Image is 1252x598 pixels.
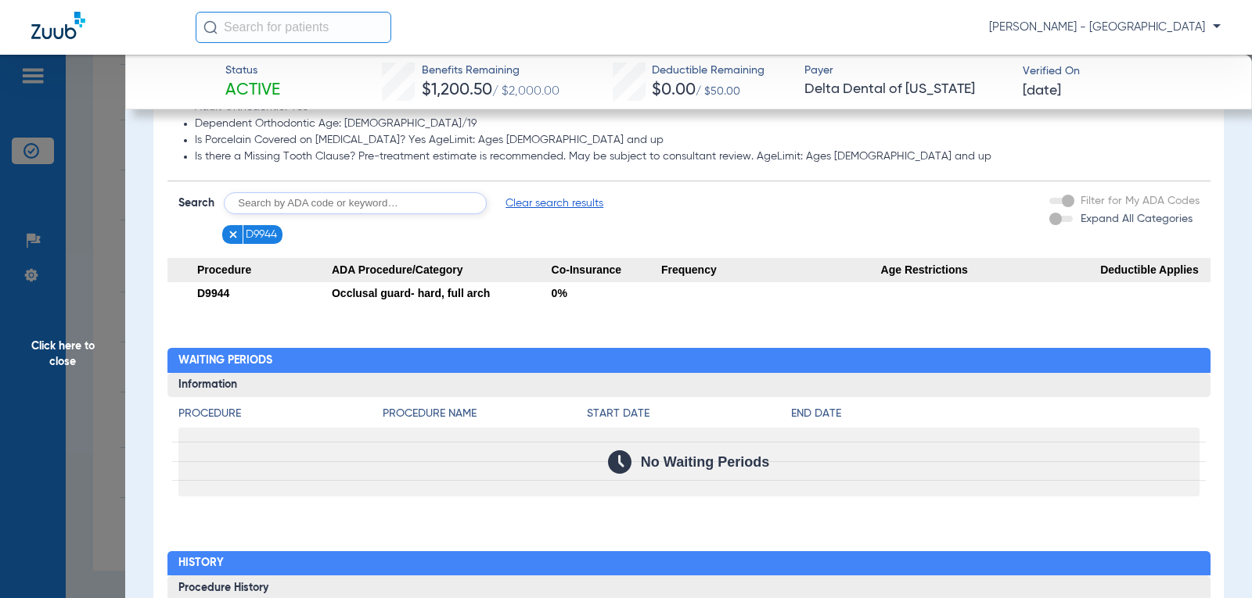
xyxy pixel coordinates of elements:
span: Payer [804,63,1009,79]
span: / $50.00 [696,86,740,97]
app-breakdown-title: Procedure Name [383,406,587,428]
span: Procedure [167,258,332,283]
h2: History [167,551,1211,576]
h4: Procedure [178,406,383,422]
h4: End Date [791,406,1200,422]
span: [DATE] [1023,81,1061,101]
h3: Information [167,373,1211,398]
span: Verified On [1023,63,1227,80]
img: Zuub Logo [31,12,85,39]
span: $0.00 [652,82,696,98]
li: Dependent Orthodontic Age: [DEMOGRAPHIC_DATA]/19 [195,117,1200,131]
img: x.svg [228,229,239,240]
span: No Waiting Periods [641,454,769,470]
input: Search by ADA code or keyword… [224,192,487,214]
label: Filter for My ADA Codes [1078,193,1200,209]
h2: Waiting Periods [167,348,1211,373]
h4: Start Date [587,406,791,422]
span: Delta Dental of [US_STATE] [804,80,1009,99]
span: Active [225,80,280,102]
app-breakdown-title: End Date [791,406,1200,428]
app-breakdown-title: Start Date [587,406,791,428]
input: Search for patients [196,12,391,43]
span: Search [178,195,214,211]
img: Calendar [608,450,631,474]
span: D9944 [197,287,229,299]
span: [PERSON_NAME] - [GEOGRAPHIC_DATA] [989,20,1221,35]
span: D9944 [246,227,277,242]
app-breakdown-title: Procedure [178,406,383,428]
span: Status [225,63,280,79]
span: Co-Insurance [552,258,661,283]
div: 0% [552,282,661,304]
div: Occlusal guard- hard, full arch [332,282,552,304]
li: Is Porcelain Covered on [MEDICAL_DATA]? Yes AgeLimit: Ages [DEMOGRAPHIC_DATA] and up [195,134,1200,148]
span: Deductible Applies [1100,258,1210,283]
span: $1,200.50 [422,82,492,98]
h4: Procedure Name [383,406,587,422]
span: Clear search results [505,195,603,211]
img: Search Icon [203,20,218,34]
span: Frequency [661,258,881,283]
li: Is there a Missing Tooth Clause? Pre-treatment estimate is recommended. May be subject to consult... [195,150,1200,164]
span: Age Restrictions [881,258,1101,283]
span: Benefits Remaining [422,63,559,79]
span: Expand All Categories [1081,213,1193,224]
span: Deductible Remaining [652,63,765,79]
span: ADA Procedure/Category [332,258,552,283]
span: / $2,000.00 [492,85,559,98]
